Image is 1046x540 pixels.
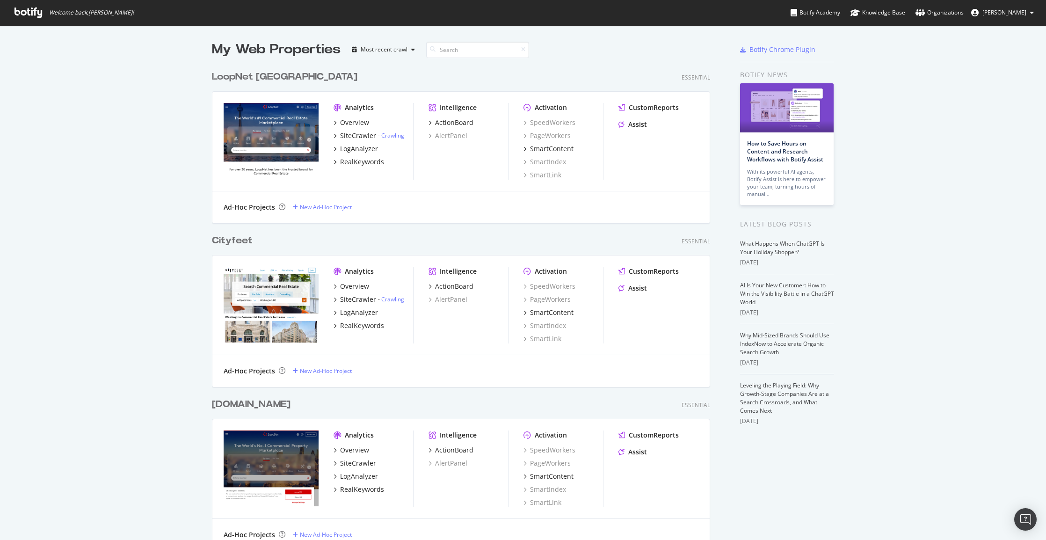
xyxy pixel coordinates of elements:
a: LogAnalyzer [334,308,378,317]
a: Cityfeet [212,234,256,248]
a: PageWorkers [523,131,571,140]
div: CustomReports [629,267,679,276]
span: Phil Mastroianni [982,8,1026,16]
div: Open Intercom Messenger [1014,508,1037,531]
div: Botify news [740,70,834,80]
a: SmartIndex [523,157,566,167]
a: SmartIndex [523,321,566,330]
a: Crawling [381,295,404,303]
div: Overview [340,445,369,455]
div: SiteCrawler [340,295,376,304]
a: Crawling [381,131,404,139]
div: Analytics [345,431,374,440]
a: Why Mid-Sized Brands Should Use IndexNow to Accelerate Organic Search Growth [740,331,829,356]
div: Ad-Hoc Projects [224,366,275,376]
a: ActionBoard [429,282,473,291]
div: Intelligence [440,267,477,276]
a: Leveling the Playing Field: Why Growth-Stage Companies Are at a Search Crossroads, and What Comes... [740,381,829,415]
a: SmartLink [523,170,561,180]
img: Loopnet.co.uk [224,431,319,506]
div: Botify Academy [791,8,840,17]
div: AlertPanel [429,459,467,468]
div: [DATE] [740,308,834,317]
div: My Web Properties [212,40,341,59]
a: SmartLink [523,334,561,343]
a: SmartIndex [523,485,566,494]
div: LoopNet [GEOGRAPHIC_DATA] [212,70,357,84]
div: ActionBoard [435,118,473,127]
div: Ad-Hoc Projects [224,203,275,212]
div: RealKeywords [340,157,384,167]
a: LoopNet [GEOGRAPHIC_DATA] [212,70,361,84]
div: SiteCrawler [340,131,376,140]
div: CustomReports [629,431,679,440]
div: ActionBoard [435,282,473,291]
a: PageWorkers [523,295,571,304]
a: LogAnalyzer [334,472,378,481]
img: How to Save Hours on Content and Research Workflows with Botify Assist [740,83,834,132]
a: PageWorkers [523,459,571,468]
a: Assist [618,284,647,293]
div: SiteCrawler [340,459,376,468]
div: [DOMAIN_NAME] [212,398,291,411]
a: SpeedWorkers [523,445,575,455]
a: AlertPanel [429,131,467,140]
a: SmartContent [523,472,574,481]
div: Essential [682,401,710,409]
div: [DATE] [740,417,834,425]
a: What Happens When ChatGPT Is Your Holiday Shopper? [740,240,825,256]
div: CustomReports [629,103,679,112]
div: Ad-Hoc Projects [224,530,275,540]
a: SmartContent [523,144,574,153]
div: LogAnalyzer [340,308,378,317]
div: Assist [628,284,647,293]
div: RealKeywords [340,321,384,330]
div: RealKeywords [340,485,384,494]
a: CustomReports [618,103,679,112]
div: New Ad-Hoc Project [300,531,352,539]
div: SmartContent [530,144,574,153]
a: Botify Chrome Plugin [740,45,815,54]
a: New Ad-Hoc Project [293,367,352,375]
a: RealKeywords [334,321,384,330]
div: SmartContent [530,472,574,481]
img: Loopnet.ca [224,103,319,179]
a: Overview [334,118,369,127]
span: Welcome back, [PERSON_NAME] ! [49,9,134,16]
a: SiteCrawler- Crawling [334,131,404,140]
div: SmartLink [523,498,561,507]
div: - [378,131,404,139]
a: SpeedWorkers [523,282,575,291]
div: Essential [682,73,710,81]
a: SpeedWorkers [523,118,575,127]
a: LogAnalyzer [334,144,378,153]
div: Analytics [345,103,374,112]
a: SiteCrawler [334,459,376,468]
a: AlertPanel [429,295,467,304]
a: Overview [334,445,369,455]
div: Analytics [345,267,374,276]
div: Activation [535,103,567,112]
div: Activation [535,267,567,276]
div: Activation [535,431,567,440]
div: SmartContent [530,308,574,317]
div: [DATE] [740,258,834,267]
div: With its powerful AI agents, Botify Assist is here to empower your team, turning hours of manual… [747,168,827,198]
div: Most recent crawl [361,47,407,52]
div: Knowledge Base [850,8,905,17]
div: ActionBoard [435,445,473,455]
div: Cityfeet [212,234,253,248]
button: [PERSON_NAME] [964,5,1041,20]
a: [DOMAIN_NAME] [212,398,294,411]
a: CustomReports [618,267,679,276]
a: Overview [334,282,369,291]
a: RealKeywords [334,485,384,494]
div: - [378,295,404,303]
a: SiteCrawler- Crawling [334,295,404,304]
